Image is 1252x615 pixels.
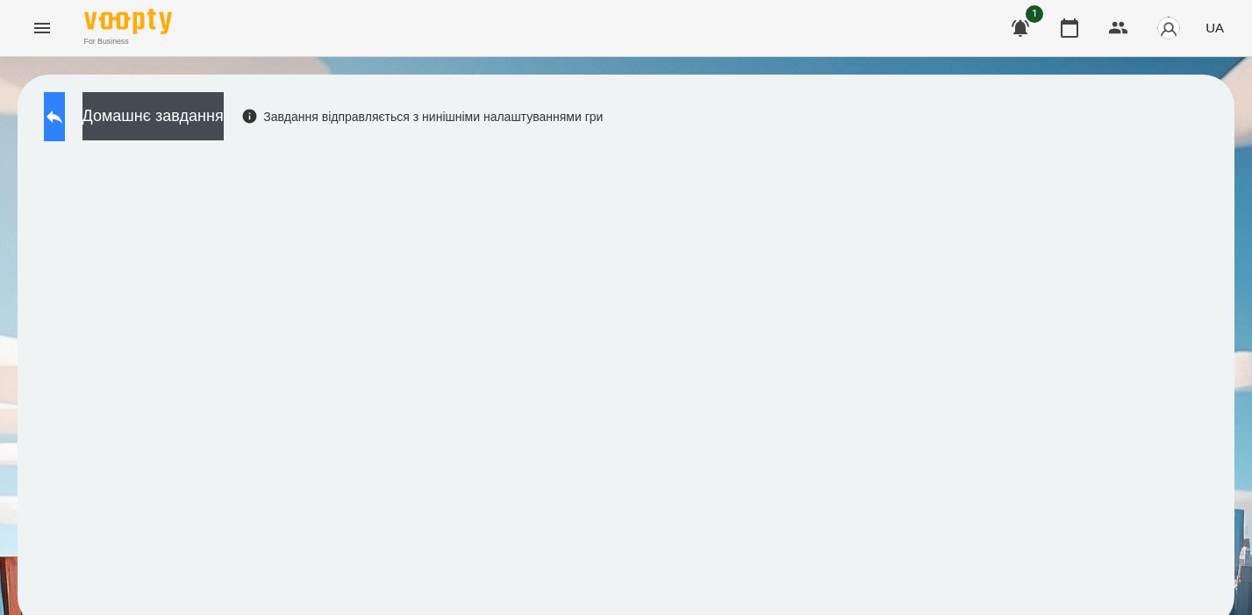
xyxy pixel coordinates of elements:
[84,36,172,47] span: For Business
[241,108,604,125] div: Завдання відправляється з нинішніми налаштуваннями гри
[1026,5,1043,23] span: 1
[21,7,63,49] button: Menu
[82,92,224,140] button: Домашнє завдання
[1205,18,1224,37] span: UA
[1198,11,1231,44] button: UA
[84,9,172,34] img: Voopty Logo
[1156,16,1181,40] img: avatar_s.png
